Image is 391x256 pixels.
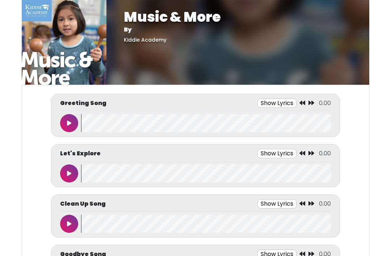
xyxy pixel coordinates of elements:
[124,9,352,25] h1: Music & More
[124,37,352,43] h5: Kiddie Academy
[319,149,331,158] span: 0.00
[319,99,331,107] span: 0.00
[124,25,352,34] p: By
[60,149,101,158] p: Let's Explore
[319,200,331,208] span: 0.00
[257,149,297,158] button: Show Lyrics
[257,98,297,108] button: Show Lyrics
[60,99,106,108] p: Greeting Song
[257,199,297,209] button: Show Lyrics
[60,200,106,208] p: Clean Up Song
